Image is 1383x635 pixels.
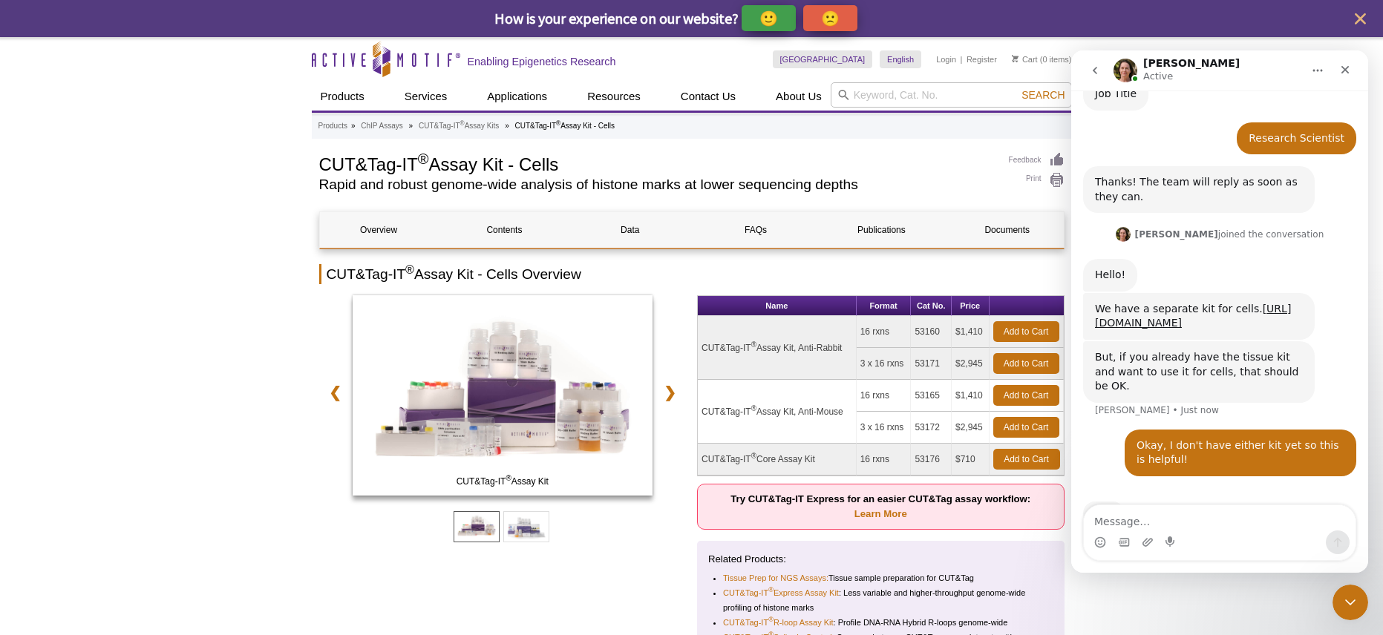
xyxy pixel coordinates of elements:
li: » [351,122,356,130]
th: Cat No. [911,296,952,316]
li: | [961,50,963,68]
a: Services [396,82,457,111]
th: Format [857,296,912,316]
a: Overview [320,212,438,248]
td: 53171 [911,348,952,380]
td: $710 [952,444,990,476]
li: » [505,122,509,130]
td: CUT&Tag-IT Assay Kit, Anti-Mouse [698,380,857,444]
a: Data [571,212,689,248]
a: CUT&Tag-IT®Express Assay Kit [723,585,839,600]
a: CUT&Tag-IT®R-loop Assay Kit [723,615,834,630]
sup: ® [506,474,511,482]
td: $1,410 [952,316,990,348]
td: 53160 [911,316,952,348]
a: Login [936,54,956,65]
a: Add to Cart [993,353,1059,374]
td: 16 rxns [857,444,912,476]
a: Add to Cart [993,417,1059,438]
sup: ® [751,452,756,460]
button: Search [1017,88,1069,102]
iframe: Intercom live chat [1333,585,1368,620]
li: » [409,122,413,130]
a: Resources [578,82,650,111]
td: $2,945 [952,412,990,444]
sup: ® [751,340,756,349]
sup: ® [768,616,774,624]
p: 🙂 [759,9,778,27]
img: Your Cart [1012,55,1019,62]
p: Related Products: [708,552,1053,567]
a: English [880,50,921,68]
td: CUT&Tag-IT Core Assay Kit [698,444,857,476]
a: Applications [478,82,556,111]
span: CUT&Tag-IT Assay Kit [356,474,650,489]
a: Cart [1012,54,1038,65]
a: Print [1009,172,1065,188]
a: Add to Cart [993,449,1060,470]
span: How is your experience on our website? [494,9,739,27]
h2: CUT&Tag-IT Assay Kit - Cells Overview [319,264,1065,284]
sup: ® [751,404,756,412]
sup: ® [460,119,465,127]
td: 53165 [911,380,952,412]
p: 🙁 [821,9,840,27]
td: CUT&Tag-IT Assay Kit, Anti-Rabbit [698,316,857,380]
td: $2,945 [952,348,990,380]
a: ChIP Assays [361,119,403,133]
a: Documents [948,212,1066,248]
a: Feedback [1009,152,1065,168]
li: : Profile DNA-RNA Hybrid R-loops genome-wide [723,615,1041,630]
li: : Less variable and higher-throughput genome-wide profiling of histone marks [723,585,1041,615]
h2: Rapid and robust genome-wide analysis of histone marks at lower sequencing depths [319,178,994,191]
h2: Enabling Epigenetics Research [468,55,616,68]
a: Contents [445,212,563,248]
td: 53172 [911,412,952,444]
a: CUT&Tag-IT®Assay Kits [419,119,499,133]
a: Publications [823,212,941,248]
td: 53176 [911,444,952,476]
strong: Try CUT&Tag-IT Express for an easier CUT&Tag assay workflow: [730,493,1030,519]
a: Products [318,119,347,133]
a: Add to Cart [993,385,1059,406]
a: ❯ [654,375,686,409]
sup: ® [405,263,414,276]
sup: ® [768,587,774,594]
a: CUT&Tag-IT Assay Kit [353,295,653,500]
iframe: Intercom live chat [1071,50,1368,573]
a: Products [312,82,373,111]
sup: ® [556,119,560,127]
a: Contact Us [672,82,745,111]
